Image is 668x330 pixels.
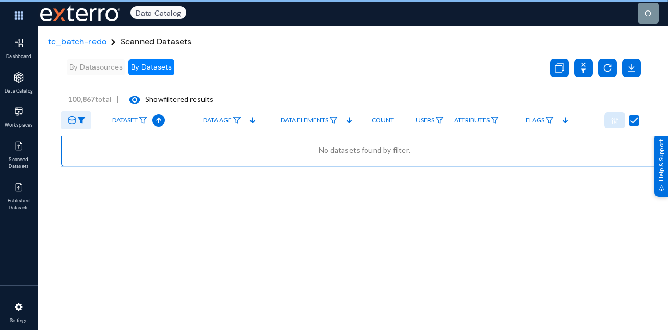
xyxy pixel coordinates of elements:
[69,62,123,72] span: By Datasources
[449,111,504,130] a: Attributes
[2,317,36,325] span: Settings
[14,182,24,192] img: icon-published.svg
[281,117,328,124] span: Data Elements
[128,59,174,75] button: By Datasets
[645,8,651,18] span: o
[14,302,24,312] img: icon-settings.svg
[14,38,24,48] img: icon-dashboard.svg
[38,3,118,24] span: Exterro
[116,95,119,104] span: |
[2,198,36,212] span: Published Datasets
[119,95,213,104] span: Show filtered results
[2,122,36,129] span: Workspaces
[645,7,651,19] div: o
[416,117,434,124] span: Users
[658,185,665,191] img: help_support.svg
[48,36,106,47] a: tc_batch-redo
[3,4,34,27] img: app launcher
[40,5,120,21] img: exterro-work-mark.svg
[435,117,444,124] img: icon-filter.svg
[276,111,343,130] a: Data Elements
[14,141,24,151] img: icon-published.svg
[72,144,657,155] div: No datasets found by filter.
[67,59,125,75] button: By Datasources
[233,117,241,124] img: icon-filter.svg
[2,53,36,61] span: Dashboard
[411,111,449,130] a: Users
[654,133,668,196] div: Help & Support
[491,117,499,124] img: icon-filter.svg
[128,94,141,106] mat-icon: visibility
[14,106,24,117] img: icon-workspace.svg
[203,117,232,124] span: Data Age
[107,111,152,130] a: Dataset
[454,117,490,124] span: Attributes
[139,117,147,124] img: icon-filter.svg
[68,95,116,104] span: total
[372,117,394,124] span: Count
[526,117,544,124] span: Flags
[545,117,554,124] img: icon-filter.svg
[2,88,36,95] span: Data Catalog
[112,117,138,124] span: Dataset
[198,111,246,130] a: Data Age
[121,36,192,47] span: Scanned Datasets
[2,156,36,170] span: Scanned Datasets
[520,111,559,130] a: Flags
[130,6,186,19] span: Data Catalog
[329,117,338,124] img: icon-filter.svg
[77,117,86,124] img: icon-filter-filled.svg
[14,72,24,83] img: icon-applications.svg
[131,62,172,72] span: By Datasets
[68,95,95,104] b: 100,867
